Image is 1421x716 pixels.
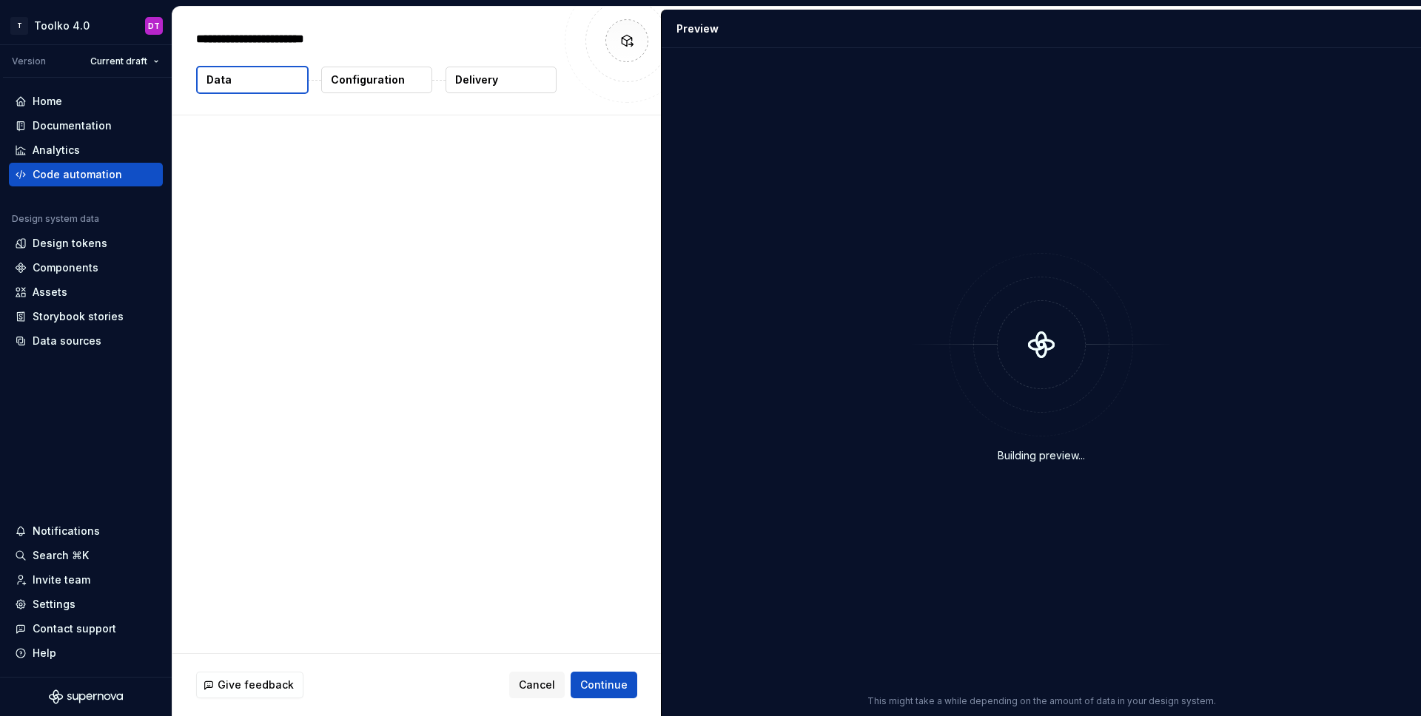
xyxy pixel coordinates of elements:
button: Notifications [9,519,163,543]
a: Storybook stories [9,305,163,328]
button: Help [9,641,163,665]
span: Current draft [90,55,147,67]
div: Code automation [33,167,122,182]
div: Building preview... [998,448,1085,463]
span: Cancel [519,678,555,692]
div: Contact support [33,621,116,636]
a: Design tokens [9,232,163,255]
div: Help [33,646,56,661]
div: Preview [676,21,719,36]
div: Components [33,260,98,275]
div: Storybook stories [33,309,124,324]
p: Configuration [331,72,405,87]
p: This might take a while depending on the amount of data in your design system. [867,695,1216,707]
button: Continue [571,672,637,698]
a: Assets [9,280,163,304]
div: Analytics [33,143,80,158]
div: Settings [33,597,75,612]
button: Cancel [509,672,565,698]
button: Current draft [84,51,166,72]
div: Data sources [33,334,101,348]
div: Design tokens [33,236,107,251]
button: Contact support [9,617,163,641]
div: T [10,17,28,35]
div: Toolko 4.0 [34,18,90,33]
button: Search ⌘K [9,544,163,567]
div: Assets [33,285,67,300]
div: Notifications [33,524,100,538]
span: Continue [580,678,628,692]
div: Invite team [33,573,90,587]
button: Delivery [446,67,557,93]
svg: Supernova Logo [49,689,123,704]
p: Delivery [455,72,498,87]
a: Data sources [9,329,163,353]
a: Analytics [9,138,163,162]
a: Code automation [9,163,163,186]
div: Design system data [12,213,99,225]
a: Documentation [9,114,163,138]
div: Home [33,94,62,109]
span: Give feedback [218,678,294,692]
div: DT [148,20,160,32]
button: Data [196,66,309,94]
a: Settings [9,592,163,616]
p: Data [206,72,232,87]
a: Invite team [9,568,163,592]
div: Search ⌘K [33,548,89,563]
button: Configuration [321,67,432,93]
button: TToolko 4.0DT [3,10,169,41]
button: Give feedback [196,672,303,698]
a: Home [9,89,163,113]
div: Version [12,55,46,67]
a: Components [9,256,163,280]
div: Documentation [33,118,112,133]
